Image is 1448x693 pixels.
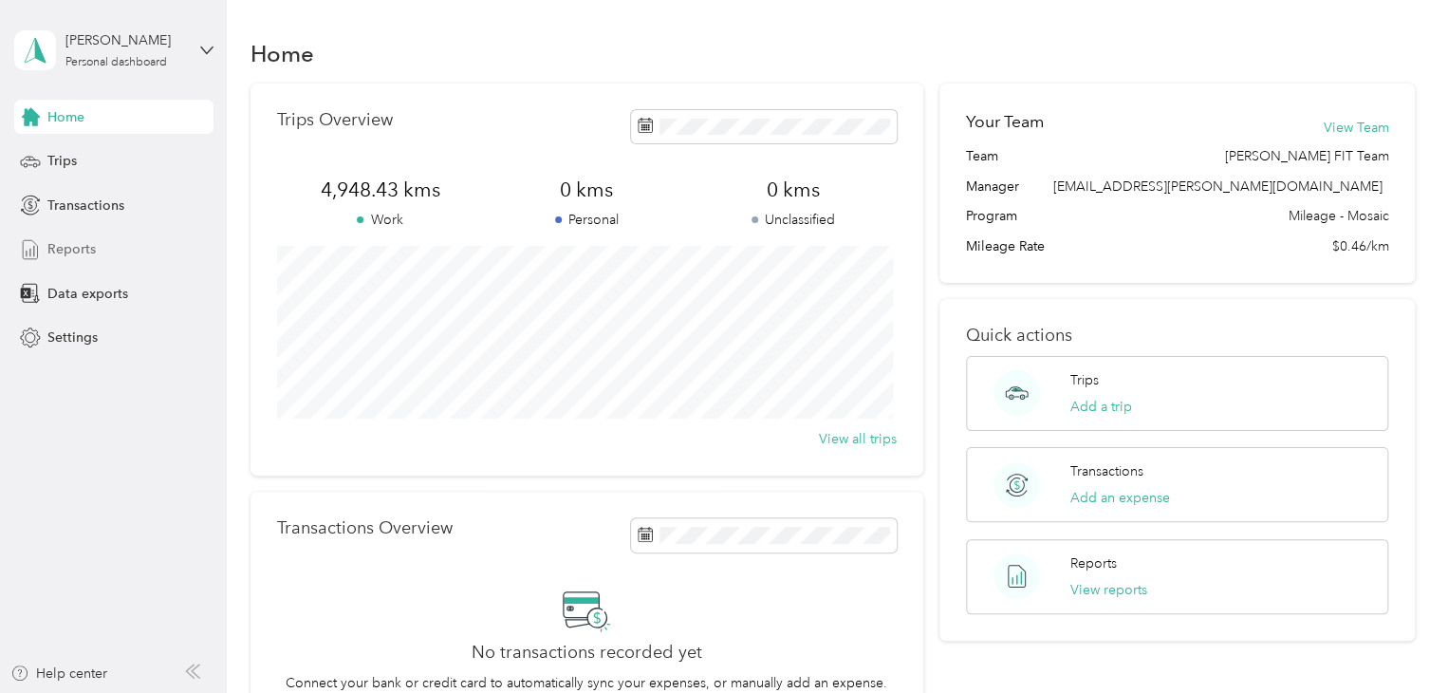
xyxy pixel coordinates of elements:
div: Personal dashboard [65,57,167,68]
button: Add an expense [1070,488,1170,508]
p: Transactions Overview [277,518,453,538]
span: Settings [47,328,98,347]
button: Help center [10,664,107,684]
iframe: Everlance-gr Chat Button Frame [1342,587,1448,693]
span: [PERSON_NAME] FIT Team [1224,146,1388,166]
button: Add a trip [1070,397,1132,417]
p: Trips Overview [277,110,393,130]
button: View Team [1323,118,1388,138]
span: Manager [966,177,1019,197]
span: Trips [47,151,77,171]
p: Transactions [1070,461,1143,481]
p: Connect your bank or credit card to automatically sync your expenses, or manually add an expense. [286,673,887,693]
span: [EMAIL_ADDRESS][PERSON_NAME][DOMAIN_NAME] [1052,178,1382,195]
span: Home [47,107,84,127]
span: Program [966,206,1017,226]
button: View reports [1070,580,1147,600]
p: Work [277,210,484,230]
span: 0 kms [690,177,897,203]
span: 4,948.43 kms [277,177,484,203]
span: 0 kms [483,177,690,203]
p: Quick actions [966,326,1388,346]
span: Mileage - Mosaic [1288,206,1388,226]
span: Mileage Rate [966,236,1045,256]
h2: Your Team [966,110,1044,134]
span: $0.46/km [1331,236,1388,256]
span: Team [966,146,998,166]
h2: No transactions recorded yet [472,643,702,663]
p: Trips [1070,370,1099,390]
span: Data exports [47,284,128,304]
span: Reports [47,239,96,259]
p: Reports [1070,553,1117,573]
span: Transactions [47,196,124,215]
h1: Home [251,44,314,64]
p: Unclassified [690,210,897,230]
button: View all trips [819,429,897,449]
p: Personal [483,210,690,230]
div: [PERSON_NAME] [65,30,184,50]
